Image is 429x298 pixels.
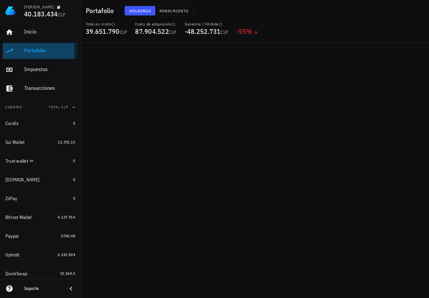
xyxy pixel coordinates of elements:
[3,209,78,225] a: Bifrost Wallet 4.127.914
[135,21,176,27] div: Costo de adquisición
[185,27,221,36] span: -48.252.731
[221,29,228,35] span: CLP
[24,66,75,72] div: Impuestos
[58,252,75,257] span: 6.242.824
[61,233,75,238] span: 6760,48
[24,28,75,35] div: Inicio
[5,271,27,277] div: QuickSwap
[3,24,78,40] a: Inicio
[155,6,193,15] button: Rendimiento
[3,153,78,169] a: Trust wallet 0
[5,5,16,16] img: LedgiFi
[24,286,62,291] div: Soporte
[58,12,66,18] span: CLP
[3,190,78,206] a: ZilPay 0
[246,27,252,36] span: %
[3,265,78,282] a: QuickSwap 25.269,5
[24,4,54,10] div: [PERSON_NAME]
[135,27,169,36] span: 87.904.522
[73,177,75,182] span: 0
[24,85,75,91] div: Transacciones
[3,62,78,78] a: Impuestos
[5,177,40,183] div: [DOMAIN_NAME]
[236,28,259,35] div: -55
[5,196,17,201] div: ZilPay
[159,8,189,13] span: Rendimiento
[73,158,75,163] span: 0
[3,247,78,263] a: Uphold 6.242.824
[58,215,75,220] span: 4.127.914
[5,158,28,164] div: Trust wallet
[86,21,127,27] div: Total en cripto
[5,233,19,239] div: Paypal
[3,228,78,244] a: Paypal 6760,48
[49,105,68,109] span: Total CLP
[125,6,156,15] button: Holdings
[5,139,25,145] div: Sui Wallet
[86,5,117,16] h1: Portafolio
[5,252,19,258] div: Uphold
[86,27,120,36] span: 39.651.790
[3,99,78,115] button: CuentasTotal CLP
[24,47,75,54] div: Portafolio
[73,196,75,201] span: 0
[3,80,78,97] a: Transacciones
[60,271,75,276] span: 25.269,5
[120,29,127,35] span: CLP
[185,21,229,27] div: Ganancia / Pérdida
[414,5,425,16] div: avatar
[3,43,78,59] a: Portafolio
[5,121,19,126] div: CoinEx
[3,172,78,188] a: [DOMAIN_NAME] 0
[3,134,78,150] a: Sui Wallet 12.292,15
[24,9,58,18] span: 40.183.434
[3,115,78,131] a: CoinEx 0
[73,121,75,126] span: 0
[169,29,177,35] span: CLP
[58,139,75,144] span: 12.292,15
[5,215,32,220] div: Bifrost Wallet
[129,8,151,13] span: Holdings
